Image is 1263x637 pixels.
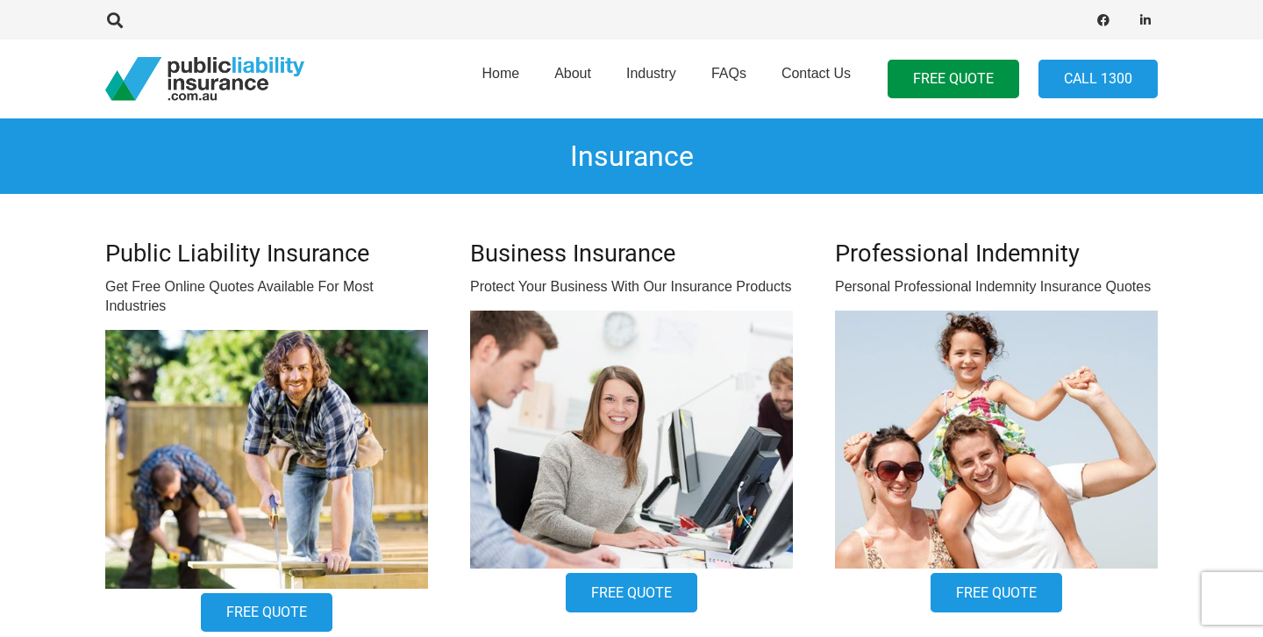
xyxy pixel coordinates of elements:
[464,34,537,124] a: Home
[1133,8,1158,32] a: LinkedIn
[711,66,746,81] span: FAQs
[97,12,132,28] a: Search
[781,66,851,81] span: Contact Us
[835,277,1158,297] p: Personal Professional Indemnity Insurance Quotes
[470,277,793,297] p: Protect Your Business With Our Insurance Products
[566,573,697,612] a: Free Quote
[470,240,793,268] h3: Business Insurance
[609,34,694,124] a: Industry
[554,66,591,81] span: About
[537,34,609,124] a: About
[931,573,1062,612] a: Free Quote
[105,330,428,588] img: Insurance For Carpenters
[764,34,868,124] a: Contact Us
[888,60,1019,99] a: FREE QUOTE
[470,311,793,569] img: Professional Indemnity Insurance
[694,34,764,124] a: FAQs
[1091,8,1116,32] a: Facebook
[482,66,519,81] span: Home
[105,57,304,101] a: pli_logotransparent
[105,277,428,317] p: Get Free Online Quotes Available For Most Industries
[105,240,428,268] h3: Public Liability Insurance
[201,593,332,633] a: Free Quote
[1038,60,1158,99] a: Call 1300
[835,240,1158,268] h3: Professional Indemnity
[626,66,676,81] span: Industry
[835,311,1158,569] img: Professional Indemnity Insurance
